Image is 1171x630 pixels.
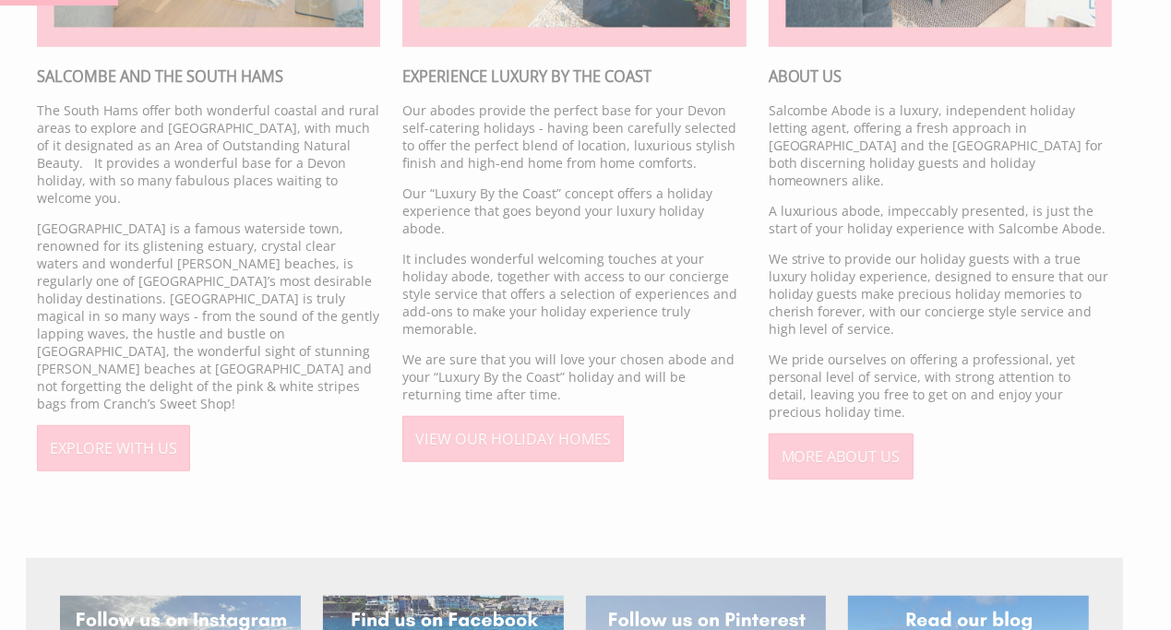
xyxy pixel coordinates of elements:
strong: EXPERIENCE LUXURY BY THE COAST [402,66,651,87]
strong: ABOUT US [769,66,842,87]
p: Our abodes provide the perfect base for your Devon self-catering holidays - having been carefully... [402,101,746,172]
a: VIEW OUR HOLIDAY HOMES [402,416,624,462]
p: A luxurious abode, impeccably presented, is just the start of your holiday experience with Salcom... [769,202,1112,237]
a: MORE ABOUT US [769,434,914,480]
p: [GEOGRAPHIC_DATA] is a famous waterside town, renowned for its glistening estuary, crystal clear ... [37,220,380,412]
p: The South Hams offer both wonderful coastal and rural areas to explore and [GEOGRAPHIC_DATA], wit... [37,101,380,207]
p: Our “Luxury By the Coast” concept offers a holiday experience that goes beyond your luxury holida... [402,184,746,237]
strong: SALCOMBE AND THE SOUTH HAMS [37,66,283,87]
p: We pride ourselves on offering a professional, yet personal level of service, with strong attenti... [769,351,1112,421]
a: EXPLORE WITH US [37,425,190,471]
p: We strive to provide our holiday guests with a true luxury holiday experience, designed to ensure... [769,250,1112,338]
p: We are sure that you will love your chosen abode and your “Luxury By the Coast” holiday and will ... [402,351,746,403]
p: It includes wonderful welcoming touches at your holiday abode, together with access to our concie... [402,250,746,338]
p: Salcombe Abode is a luxury, independent holiday letting agent, offering a fresh approach in [GEOG... [769,101,1112,189]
